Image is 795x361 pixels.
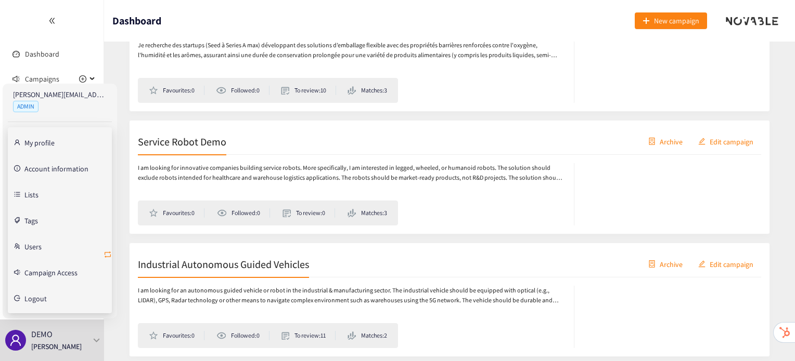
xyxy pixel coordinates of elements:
[138,286,563,305] p: I am looking for an autonomous guided vehicle or robot in the industrial & manufacturing sector. ...
[698,260,706,269] span: edit
[25,49,59,59] a: Dashboard
[25,69,59,89] span: Campaigns
[129,243,770,357] a: Industrial Autonomous Guided VehiclescontainerArchiveeditEdit campaignI am looking for an autonom...
[149,208,204,218] li: Favourites: 0
[643,17,650,25] span: plus
[690,256,761,272] button: editEdit campaign
[710,136,753,147] span: Edit campaign
[24,242,42,251] a: Users
[660,136,683,147] span: Archive
[9,334,22,346] span: user
[129,120,770,234] a: Service Robot DemocontainerArchiveeditEdit campaignI am looking for innovative companies building...
[710,258,753,270] span: Edit campaign
[24,164,88,173] a: Account information
[348,208,387,218] li: Matches: 3
[31,328,53,341] p: DEMO
[281,331,336,340] li: To review: 11
[217,208,270,218] li: Followed: 0
[24,190,39,199] a: Lists
[348,86,387,95] li: Matches: 3
[31,341,82,352] p: [PERSON_NAME]
[348,331,387,340] li: Matches: 2
[743,311,795,361] iframe: Chat Widget
[12,75,20,83] span: sound
[138,163,563,183] p: I am looking for innovative companies building service robots. More specifically, I am interested...
[14,295,20,301] span: logout
[640,256,690,272] button: containerArchive
[698,138,706,146] span: edit
[138,41,563,60] p: Je recherche des startups (Seed à Series A max) développant des solutions d’emballage flexible av...
[79,75,86,83] span: plus-circle
[640,133,690,150] button: containerArchive
[24,138,55,147] a: My profile
[216,86,269,95] li: Followed: 0
[648,138,656,146] span: container
[24,216,38,225] a: Tags
[648,260,656,269] span: container
[13,101,39,112] span: ADMIN
[13,89,107,100] p: [PERSON_NAME][EMAIL_ADDRESS][DOMAIN_NAME]
[635,12,707,29] button: plusNew campaign
[216,331,270,340] li: Followed: 0
[138,257,309,271] h2: Industrial Autonomous Guided Vehicles
[660,258,683,270] span: Archive
[24,295,47,302] span: Logout
[281,86,336,95] li: To review: 10
[654,15,699,26] span: New campaign
[283,208,335,218] li: To review: 0
[48,17,56,24] span: double-left
[149,86,204,95] li: Favourites: 0
[104,247,112,264] button: retweet
[690,133,761,150] button: editEdit campaign
[138,134,226,149] h2: Service Robot Demo
[24,268,78,277] a: Campaign Access
[149,331,204,340] li: Favourites: 0
[104,250,112,260] span: retweet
